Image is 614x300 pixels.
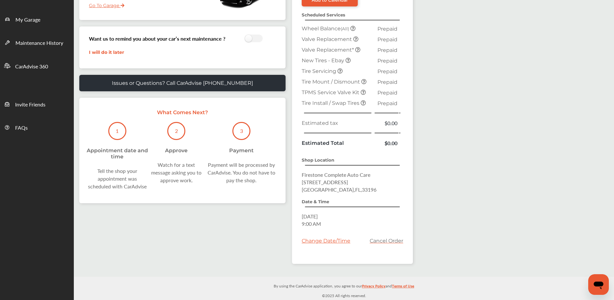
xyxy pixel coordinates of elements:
[74,277,614,300] div: © 2025 All rights reserved.
[302,178,348,186] span: [STREET_ADDRESS]
[15,124,28,132] span: FAQs
[377,100,397,106] span: Prepaid
[377,90,397,96] span: Prepaid
[341,26,349,31] small: (All)
[377,58,397,64] span: Prepaid
[112,80,253,86] p: Issues or Questions? Call CarAdvise [PHONE_NUMBER]
[116,127,119,135] p: 1
[370,238,403,244] a: Cancel Order
[377,79,397,85] span: Prepaid
[392,282,414,292] a: Terms of Use
[302,100,361,106] span: Tire Install / Swap Tires
[377,68,397,75] span: Prepaid
[302,12,345,17] strong: Scheduled Services
[302,57,346,64] span: New Tires - Ebay
[79,75,286,91] a: Issues or Questions? Call CarAdvise [PHONE_NUMBER]
[0,7,73,31] a: My Garage
[302,220,321,227] span: 9:00 AM
[302,79,361,85] span: Tire Mount / Dismount
[302,186,376,193] span: [GEOGRAPHIC_DATA] , FL , 33196
[74,282,614,289] p: By using the CarAdvise application, you agree to our and
[204,161,279,184] div: Payment will be processed by CarAdvise. You do not have to pay the shop.
[302,68,337,74] span: Tire Servicing
[15,63,48,71] span: CarAdvise 360
[302,89,361,95] span: TPMS Service Valve Kit
[149,161,204,184] div: Watch for a text message asking you to approve work.
[302,157,334,163] strong: Shop Location
[300,138,374,148] td: Estimated Total
[240,127,243,135] p: 3
[86,109,279,115] p: What Comes Next?
[300,118,374,128] td: Estimated tax
[86,167,149,190] div: Tell the shop your appointment was scheduled with CarAdvise
[15,39,63,47] span: Maintenance History
[302,238,350,244] div: Change Date/Time
[374,118,399,128] td: $0.00
[302,171,370,178] span: Firestone Complete Auto Care
[302,213,318,220] span: [DATE]
[89,49,124,55] a: I will do it later
[302,36,353,42] span: Valve Replacement
[15,101,45,109] span: Invite Friends
[0,31,73,54] a: Maintenance History
[588,274,609,295] iframe: Button to launch messaging window
[302,25,350,32] span: Wheel Balance
[86,147,149,160] div: Appointment date and time
[302,47,355,53] span: Valve Replacement*
[362,282,385,292] a: Privacy Policy
[15,16,40,24] span: My Garage
[377,26,397,32] span: Prepaid
[377,47,397,53] span: Prepaid
[377,36,397,43] span: Prepaid
[175,127,178,135] p: 2
[165,147,188,154] div: Approve
[229,147,254,154] div: Payment
[89,35,225,42] h3: Want us to remind you about your car’s next maintenance ?
[302,199,329,204] strong: Date & Time
[374,138,399,148] td: $0.00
